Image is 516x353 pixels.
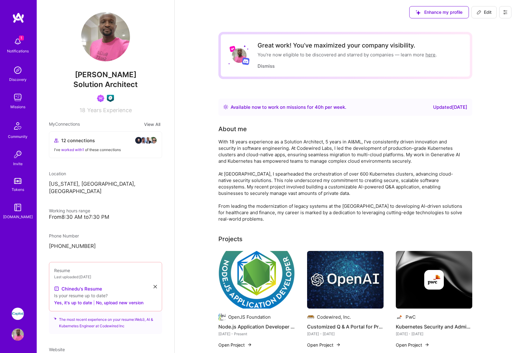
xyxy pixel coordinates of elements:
[49,243,162,250] p: [PHONE_NUMBER]
[54,292,157,299] div: Is your resume up to date?
[154,285,157,288] i: icon Close
[425,52,436,58] a: here
[8,133,28,140] div: Community
[218,139,463,222] div: With 18 years experience as a Solution Architect, 5 years in AI&ML, I've consistently driven inno...
[12,308,24,320] img: iCapital: Building an Alternative Investment Marketplace
[223,104,228,109] img: Availability
[307,251,384,309] img: Customized Q & A Portal for Private Docs
[218,342,252,348] button: Open Project
[140,137,147,144] img: avatar
[54,268,70,273] span: Resume
[396,331,472,337] div: [DATE] - [DATE]
[315,104,321,110] span: 40
[10,104,25,110] div: Missions
[3,214,33,220] div: [DOMAIN_NAME]
[135,137,142,144] img: avatar
[13,161,23,167] div: Invite
[96,299,143,306] button: No, upload new version
[7,48,29,54] div: Notifications
[242,57,250,65] img: Discord logo
[416,9,462,15] span: Enhance my profile
[409,6,469,18] button: Enhance my profile
[258,51,437,58] div: You’re now eligible to be discovered and starred by companies — learn more .
[97,95,104,102] img: Been on Mission
[49,208,90,213] span: Working hours range
[425,342,429,347] img: arrow-right
[12,64,24,76] img: discovery
[416,10,421,15] i: icon SuggestedTeams
[307,323,384,331] h4: Customized Q & A Portal for Private Docs
[10,119,25,133] img: Community
[145,137,152,144] img: avatar
[12,91,24,104] img: teamwork
[12,328,24,341] img: User Avatar
[12,36,24,48] img: bell
[10,308,25,320] a: iCapital: Building an Alternative Investment Marketplace
[433,104,467,111] div: Updated [DATE]
[49,180,162,195] p: [US_STATE], [GEOGRAPHIC_DATA], [GEOGRAPHIC_DATA]
[396,342,429,348] button: Open Project
[477,9,492,15] span: Edit
[9,76,27,83] div: Discovery
[10,328,25,341] a: User Avatar
[54,146,157,153] div: I've of these connections
[218,124,247,134] div: About me
[61,137,95,144] span: 12 connections
[317,314,351,320] div: Codewired, Inc.
[218,313,226,321] img: Company logo
[73,80,138,89] span: Solution Architect
[307,313,314,321] img: Company logo
[218,251,295,309] img: Node.js Application Developer Certification
[54,286,59,291] img: Resume
[54,285,102,292] a: Chinedu's Resume
[228,314,271,320] div: OpenJS Foundation
[396,313,403,321] img: Company logo
[336,342,341,347] img: arrow-right
[19,36,24,40] span: 1
[218,234,243,244] div: Projects
[80,107,85,113] span: 18
[54,299,92,306] button: Yes, it's up to date
[258,63,275,69] button: Dismiss
[232,48,247,63] img: User Avatar
[258,42,437,49] div: Great work! You’ve maximized your company visibility.
[54,316,57,321] i: icon SuggestedTeams
[247,342,252,347] img: arrow-right
[81,12,130,61] img: User Avatar
[218,331,295,337] div: [DATE] - Present
[396,323,472,331] h4: Kubernetes Security and Administration
[54,274,157,280] div: Last uploaded: [DATE]
[471,6,497,18] button: Edit
[49,131,162,158] button: 12 connectionsavataravataravataravatarI've worked with1 of these connections
[218,323,295,331] h4: Node.js Application Developer Certification
[142,121,162,128] button: View All
[307,342,341,348] button: Open Project
[61,147,84,152] span: worked with 1
[12,201,24,214] img: guide book
[14,178,21,184] img: tokens
[49,121,80,128] span: My Connections
[12,148,24,161] img: Invite
[49,347,65,352] span: Website
[229,46,236,52] img: Lyft logo
[49,170,162,177] div: Location
[54,138,59,143] i: icon Collaborator
[49,233,79,238] span: Phone Number
[87,107,132,113] span: Years Experience
[49,308,162,334] div: The most recent experience on your resume: Web3, AI & Kubernetes Engineer at Codewired Inc
[231,104,346,111] div: Available now to work on missions for h per week .
[107,95,114,102] img: Fintech guild
[12,186,24,193] div: Tokens
[406,314,416,320] div: PwC
[424,270,444,290] img: Company logo
[93,299,95,306] span: |
[49,70,162,79] span: [PERSON_NAME]
[396,251,472,309] img: cover
[307,331,384,337] div: [DATE] - [DATE]
[49,214,162,220] div: From 8:30 AM to 7:30 PM
[12,12,24,23] img: logo
[150,137,157,144] img: avatar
